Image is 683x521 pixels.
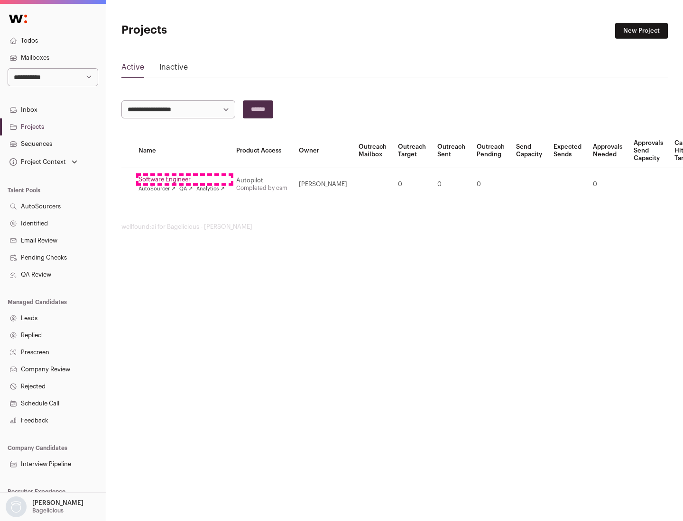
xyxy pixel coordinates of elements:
[133,134,231,168] th: Name
[432,168,471,201] td: 0
[179,185,193,193] a: QA ↗
[587,134,628,168] th: Approvals Needed
[159,62,188,77] a: Inactive
[471,168,510,201] td: 0
[587,168,628,201] td: 0
[32,499,83,507] p: [PERSON_NAME]
[392,134,432,168] th: Outreach Target
[236,185,287,191] a: Completed by csm
[4,496,85,517] button: Open dropdown
[548,134,587,168] th: Expected Sends
[6,496,27,517] img: nopic.png
[8,155,79,169] button: Open dropdown
[231,134,293,168] th: Product Access
[471,134,510,168] th: Outreach Pending
[628,134,669,168] th: Approvals Send Capacity
[121,23,304,38] h1: Projects
[392,168,432,201] td: 0
[510,134,548,168] th: Send Capacity
[121,223,668,231] footer: wellfound:ai for Bagelicious - [PERSON_NAME]
[121,62,144,77] a: Active
[138,185,175,193] a: AutoSourcer ↗
[293,168,353,201] td: [PERSON_NAME]
[432,134,471,168] th: Outreach Sent
[236,177,287,184] div: Autopilot
[32,507,64,514] p: Bagelicious
[196,185,224,193] a: Analytics ↗
[8,158,66,166] div: Project Context
[615,23,668,39] a: New Project
[138,176,225,183] a: Software Engineer
[293,134,353,168] th: Owner
[353,134,392,168] th: Outreach Mailbox
[4,9,32,28] img: Wellfound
